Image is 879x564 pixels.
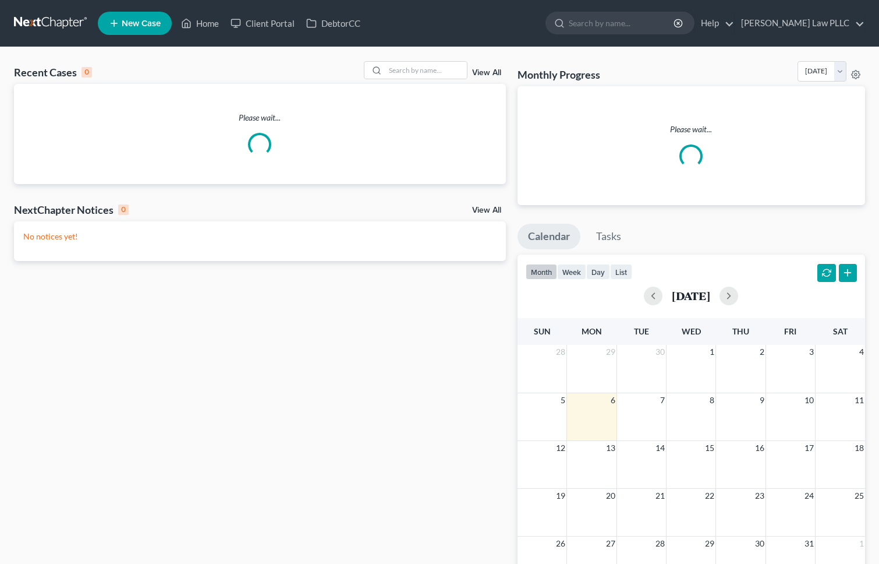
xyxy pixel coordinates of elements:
span: 22 [704,489,715,503]
input: Search by name... [385,62,467,79]
span: New Case [122,19,161,28]
a: Home [175,13,225,34]
span: 7 [659,393,666,407]
input: Search by name... [569,12,675,34]
span: 19 [555,489,566,503]
span: 20 [605,489,616,503]
span: 16 [754,441,765,455]
span: 28 [654,537,666,551]
span: Tue [634,326,649,336]
a: [PERSON_NAME] Law PLLC [735,13,864,34]
a: Client Portal [225,13,300,34]
span: 4 [858,345,865,359]
div: 0 [118,205,129,215]
span: 15 [704,441,715,455]
span: 23 [754,489,765,503]
span: 28 [555,345,566,359]
span: 26 [555,537,566,551]
button: week [557,264,586,280]
span: 12 [555,441,566,455]
span: 13 [605,441,616,455]
a: View All [472,69,501,77]
span: Thu [732,326,749,336]
h3: Monthly Progress [518,68,600,82]
span: 30 [654,345,666,359]
a: DebtorCC [300,13,366,34]
button: list [610,264,632,280]
span: Mon [582,326,602,336]
span: 25 [853,489,865,503]
span: 1 [858,537,865,551]
span: 30 [754,537,765,551]
h2: [DATE] [672,290,710,302]
span: 10 [803,393,815,407]
span: 24 [803,489,815,503]
span: 29 [704,537,715,551]
span: 1 [708,345,715,359]
a: Help [695,13,734,34]
span: Sat [833,326,848,336]
a: Calendar [518,224,580,249]
p: No notices yet! [23,231,497,242]
span: 17 [803,441,815,455]
span: 27 [605,537,616,551]
button: month [526,264,557,280]
div: Recent Cases [14,65,92,79]
span: Sun [534,326,551,336]
span: 14 [654,441,666,455]
span: Fri [784,326,796,336]
a: View All [472,206,501,214]
span: 11 [853,393,865,407]
span: Wed [682,326,701,336]
p: Please wait... [14,112,506,124]
span: 21 [654,489,666,503]
button: day [586,264,610,280]
span: 3 [808,345,815,359]
span: 2 [759,345,765,359]
div: 0 [81,67,92,77]
span: 8 [708,393,715,407]
span: 9 [759,393,765,407]
span: 6 [609,393,616,407]
a: Tasks [586,224,632,249]
div: NextChapter Notices [14,203,129,217]
span: 31 [803,537,815,551]
span: 18 [853,441,865,455]
span: 29 [605,345,616,359]
span: 5 [559,393,566,407]
p: Please wait... [527,124,856,135]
